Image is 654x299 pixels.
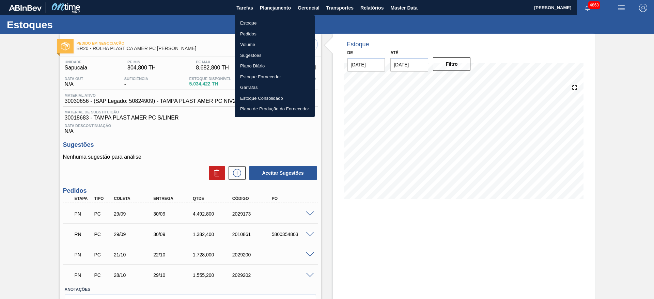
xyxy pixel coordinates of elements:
[235,29,315,40] a: Pedidos
[235,82,315,93] a: Garrafas
[235,50,315,61] a: Sugestões
[235,39,315,50] a: Volume
[235,18,315,29] a: Estoque
[235,61,315,72] a: Plano Diário
[235,104,315,114] a: Plano de Produção do Fornecedor
[235,72,315,82] a: Estoque Fornecedor
[235,93,315,104] a: Estoque Consolidado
